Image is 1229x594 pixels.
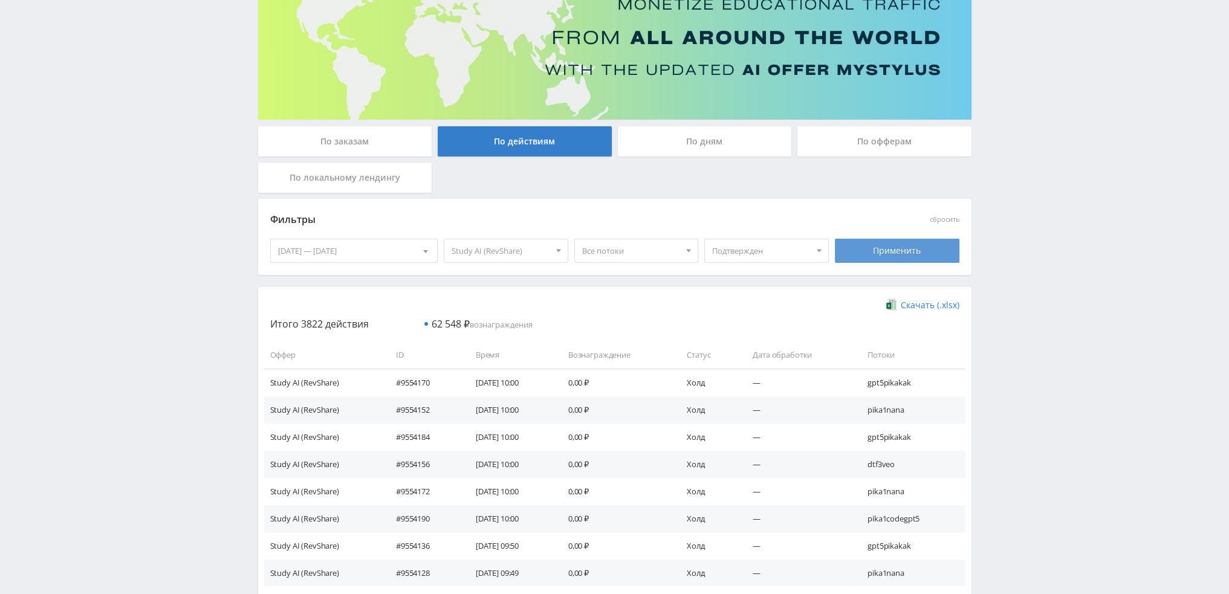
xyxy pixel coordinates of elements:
[264,424,384,451] td: Study AI (RevShare)
[556,505,675,532] td: 0,00 ₽
[855,532,965,560] td: gpt5pikakak
[464,560,556,587] td: [DATE] 09:49
[556,341,675,369] td: Вознаграждение
[556,560,675,587] td: 0,00 ₽
[258,163,432,193] div: По локальному лендингу
[264,505,384,532] td: Study AI (RevShare)
[901,300,959,310] span: Скачать (.xlsx)
[618,126,792,157] div: По дням
[384,560,464,587] td: #9554128
[741,478,855,505] td: —
[675,369,741,396] td: Холд
[464,478,556,505] td: [DATE] 10:00
[264,369,384,396] td: Study AI (RevShare)
[741,341,855,369] td: Дата обработки
[855,341,965,369] td: Потоки
[675,532,741,560] td: Холд
[264,396,384,424] td: Study AI (RevShare)
[464,532,556,560] td: [DATE] 09:50
[556,478,675,505] td: 0,00 ₽
[464,424,556,451] td: [DATE] 10:00
[432,319,533,330] span: вознаграждения
[464,451,556,478] td: [DATE] 10:00
[741,396,855,424] td: —
[556,396,675,424] td: 0,00 ₽
[886,299,959,311] a: Скачать (.xlsx)
[264,478,384,505] td: Study AI (RevShare)
[464,341,556,369] td: Время
[675,560,741,587] td: Холд
[452,239,550,262] span: Study AI (RevShare)
[384,505,464,532] td: #9554190
[264,532,384,560] td: Study AI (RevShare)
[556,451,675,478] td: 0,00 ₽
[270,317,369,331] span: Итого 3822 действия
[675,341,741,369] td: Статус
[384,478,464,505] td: #9554172
[855,478,965,505] td: pika1nana
[384,424,464,451] td: #9554184
[741,369,855,396] td: —
[384,396,464,424] td: #9554152
[855,369,965,396] td: gpt5pikakak
[264,451,384,478] td: Study AI (RevShare)
[556,424,675,451] td: 0,00 ₽
[675,451,741,478] td: Холд
[582,239,680,262] span: Все потоки
[855,560,965,587] td: pika1nana
[741,560,855,587] td: —
[741,532,855,560] td: —
[464,396,556,424] td: [DATE] 10:00
[675,396,741,424] td: Холд
[741,505,855,532] td: —
[741,424,855,451] td: —
[835,239,959,263] div: Применить
[675,505,741,532] td: Холд
[271,239,438,262] div: [DATE] — [DATE]
[384,532,464,560] td: #9554136
[886,299,897,311] img: xlsx
[432,317,470,331] span: 62 548 ₽
[855,451,965,478] td: dtf3veo
[556,369,675,396] td: 0,00 ₽
[712,239,810,262] span: Подтвержден
[930,216,959,224] button: сбросить
[384,451,464,478] td: #9554156
[264,341,384,369] td: Оффер
[855,424,965,451] td: gpt5pikakak
[797,126,971,157] div: По офферам
[384,369,464,396] td: #9554170
[384,341,464,369] td: ID
[675,478,741,505] td: Холд
[464,369,556,396] td: [DATE] 10:00
[258,126,432,157] div: По заказам
[855,505,965,532] td: pika1codegpt5
[438,126,612,157] div: По действиям
[741,451,855,478] td: —
[675,424,741,451] td: Холд
[270,211,786,229] div: Фильтры
[556,532,675,560] td: 0,00 ₽
[264,560,384,587] td: Study AI (RevShare)
[855,396,965,424] td: pika1nana
[464,505,556,532] td: [DATE] 10:00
